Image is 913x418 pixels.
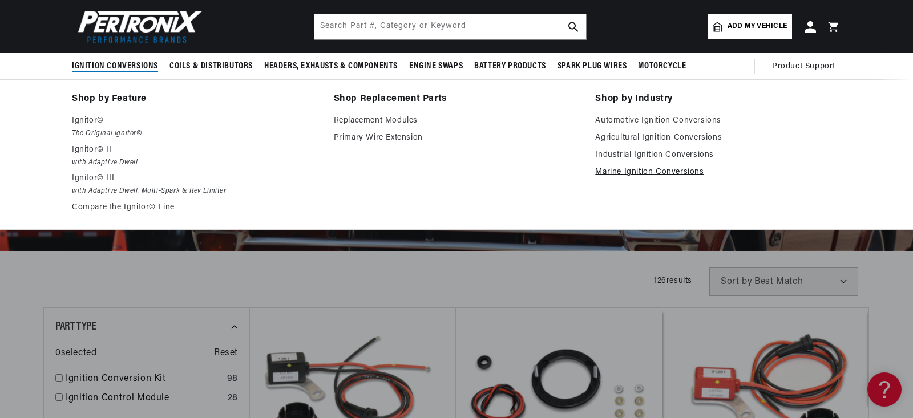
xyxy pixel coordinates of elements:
[595,165,841,179] a: Marine Ignition Conversions
[72,157,318,169] em: with Adaptive Dwell
[66,372,223,387] a: Ignition Conversion Kit
[164,53,258,80] summary: Coils & Distributors
[72,128,318,140] em: The Original Ignitor©
[72,172,318,197] a: Ignitor© III with Adaptive Dwell, Multi-Spark & Rev Limiter
[552,53,633,80] summary: Spark Plug Wires
[721,277,752,286] span: Sort by
[227,372,238,387] div: 98
[72,114,318,128] p: Ignitor©
[334,114,580,128] a: Replacement Modules
[334,131,580,145] a: Primary Wire Extension
[638,60,686,72] span: Motorcycle
[169,60,253,72] span: Coils & Distributors
[595,131,841,145] a: Agricultural Ignition Conversions
[314,14,586,39] input: Search Part #, Category or Keyword
[468,53,552,80] summary: Battery Products
[66,391,223,406] a: Ignition Control Module
[409,60,463,72] span: Engine Swaps
[214,346,238,361] span: Reset
[561,14,586,39] button: search button
[708,14,792,39] a: Add my vehicle
[264,60,398,72] span: Headers, Exhausts & Components
[334,91,580,107] a: Shop Replacement Parts
[72,172,318,185] p: Ignitor© III
[595,114,841,128] a: Automotive Ignition Conversions
[772,53,841,80] summary: Product Support
[654,277,692,285] span: 126 results
[72,143,318,169] a: Ignitor© II with Adaptive Dwell
[228,391,238,406] div: 28
[728,21,787,32] span: Add my vehicle
[72,91,318,107] a: Shop by Feature
[595,148,841,162] a: Industrial Ignition Conversions
[772,60,835,73] span: Product Support
[72,53,164,80] summary: Ignition Conversions
[709,267,858,296] select: Sort by
[595,91,841,107] a: Shop by Industry
[632,53,692,80] summary: Motorcycle
[403,53,468,80] summary: Engine Swaps
[474,60,546,72] span: Battery Products
[55,321,96,332] span: Part Type
[72,201,318,214] a: Compare the Ignitor© Line
[72,185,318,197] em: with Adaptive Dwell, Multi-Spark & Rev Limiter
[72,60,158,72] span: Ignition Conversions
[55,346,96,361] span: 0 selected
[258,53,403,80] summary: Headers, Exhausts & Components
[72,7,203,46] img: Pertronix
[72,143,318,157] p: Ignitor© II
[558,60,627,72] span: Spark Plug Wires
[72,114,318,140] a: Ignitor© The Original Ignitor©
